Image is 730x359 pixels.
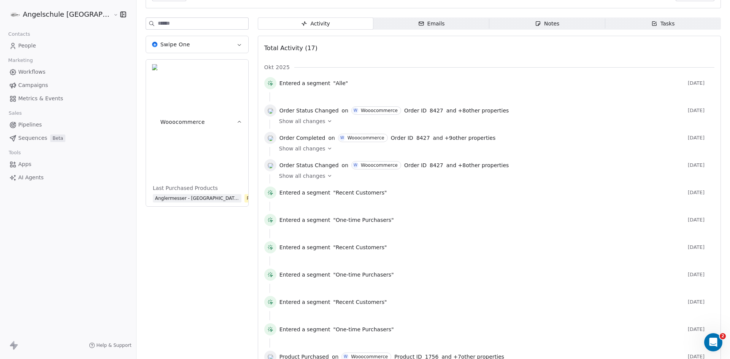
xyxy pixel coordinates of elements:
[688,299,714,305] span: [DATE]
[18,81,48,89] span: Campaigns
[6,158,130,171] a: Apps
[688,108,714,114] span: [DATE]
[418,20,445,28] div: Emails
[279,145,709,152] a: Show all changes
[5,108,25,119] span: Sales
[279,107,339,114] span: Order Status Changed
[446,107,509,114] span: and + 8 other properties
[333,326,394,333] span: "One-time Purchasers"
[6,40,130,52] a: People
[267,135,273,141] img: woocommerce.svg
[5,147,24,158] span: Tools
[155,195,239,202] div: Anglermesser - [GEOGRAPHIC_DATA] Fishing Knife Blade von DAM
[279,172,709,180] a: Show all changes
[333,79,348,87] span: "Alle"
[9,8,108,21] button: Angelschule [GEOGRAPHIC_DATA]
[279,134,325,142] span: Order Completed
[97,342,132,348] span: Help & Support
[333,216,394,224] span: "One-time Purchasers"
[342,161,348,169] span: on
[720,333,726,339] span: 2
[146,184,248,206] div: WooocommerceWooocommerce
[146,36,248,53] button: Swipe OneSwipe One
[18,42,36,50] span: People
[688,190,714,196] span: [DATE]
[688,272,714,278] span: [DATE]
[688,162,714,168] span: [DATE]
[151,184,219,192] span: Last Purchased Products
[6,92,130,105] a: Metrics & Events
[160,118,205,126] span: Wooocommerce
[247,195,322,202] div: Fischbetäuber - Metal Priest DAM
[18,160,32,168] span: Apps
[279,326,330,333] span: Entered a segment
[267,108,273,114] img: woocommerce.svg
[688,244,714,250] span: [DATE]
[279,216,330,224] span: Entered a segment
[704,333,722,351] iframe: Intercom live chat
[430,161,443,169] span: 8427
[18,95,63,103] span: Metrics & Events
[416,134,430,142] span: 8427
[348,135,384,141] div: Wooocommerce
[340,135,344,141] div: W
[361,108,398,113] div: Wooocommerce
[5,28,33,40] span: Contacts
[5,55,36,66] span: Marketing
[160,41,190,48] span: Swipe One
[354,108,357,114] div: W
[688,217,714,223] span: [DATE]
[18,68,46,76] span: Workflows
[50,134,65,142] span: Beta
[688,135,714,141] span: [DATE]
[279,161,339,169] span: Order Status Changed
[361,163,398,168] div: Wooocommerce
[333,244,387,251] span: "Recent Customers"
[535,20,559,28] div: Notes
[6,171,130,184] a: AI Agents
[446,161,509,169] span: and + 8 other properties
[651,20,675,28] div: Tasks
[279,271,330,278] span: Entered a segment
[333,298,387,306] span: "Recent Customers"
[430,107,443,114] span: 8427
[264,44,317,52] span: Total Activity (17)
[354,162,357,168] div: W
[279,117,709,125] a: Show all changes
[279,145,325,152] span: Show all changes
[6,79,130,92] a: Campaigns
[267,162,273,168] img: woocommerce.svg
[23,9,111,19] span: Angelschule [GEOGRAPHIC_DATA]
[391,134,413,142] span: Order ID
[152,64,157,180] img: Wooocommerce
[404,161,427,169] span: Order ID
[688,326,714,332] span: [DATE]
[18,174,44,182] span: AI Agents
[279,117,325,125] span: Show all changes
[279,244,330,251] span: Entered a segment
[279,189,330,196] span: Entered a segment
[333,189,387,196] span: "Recent Customers"
[152,42,157,47] img: Swipe One
[333,271,394,278] span: "One-time Purchasers"
[279,172,325,180] span: Show all changes
[146,60,248,184] button: WooocommerceWooocommerce
[688,80,714,86] span: [DATE]
[279,79,330,87] span: Entered a segment
[328,134,335,142] span: on
[11,10,20,19] img: logo180-180.png
[264,63,290,71] span: Okt 2025
[6,132,130,144] a: SequencesBeta
[18,134,47,142] span: Sequences
[6,119,130,131] a: Pipelines
[404,107,427,114] span: Order ID
[279,298,330,306] span: Entered a segment
[89,342,132,348] a: Help & Support
[18,121,42,129] span: Pipelines
[6,66,130,78] a: Workflows
[433,134,496,142] span: and + 9 other properties
[342,107,348,114] span: on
